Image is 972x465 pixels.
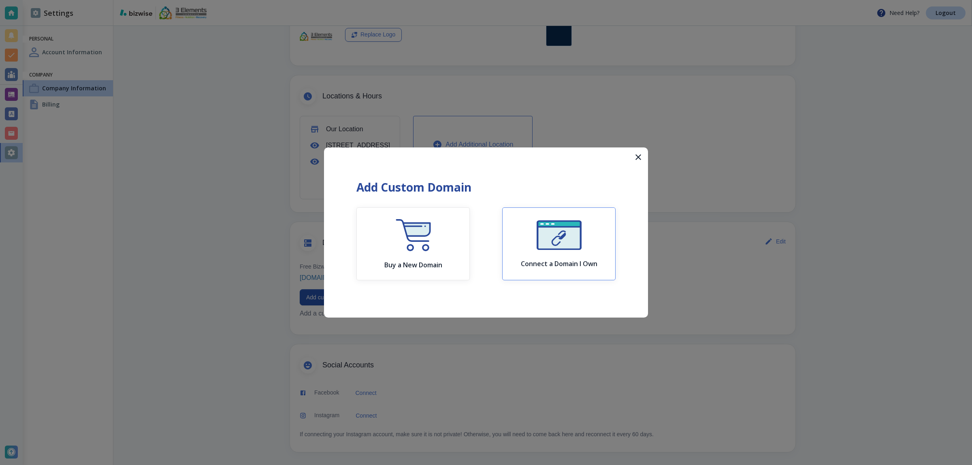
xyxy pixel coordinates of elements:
[356,179,471,195] strong: Add Custom Domain
[396,219,431,251] img: Shopping cart
[537,220,582,250] img: Connect a domain
[384,261,442,269] h6: Buy a New Domain
[521,260,597,268] h6: Connect a Domain I Own
[356,207,470,280] button: Shopping cartBuy a New Domain
[502,207,616,280] button: Connect a domainConnect a Domain I Own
